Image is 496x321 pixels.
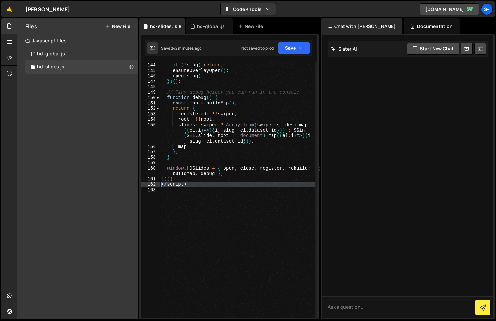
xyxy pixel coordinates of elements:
[150,23,177,30] div: hd-slides.js
[141,176,160,182] div: 161
[161,45,201,51] div: Saved
[37,51,65,57] div: hd-global.js
[106,24,130,29] button: New File
[141,155,160,160] div: 158
[141,111,160,117] div: 153
[141,95,160,101] div: 150
[404,18,459,34] div: Documentation
[407,43,459,55] button: Start new chat
[25,5,70,13] div: [PERSON_NAME]
[141,106,160,111] div: 152
[238,23,266,30] div: New File
[141,160,160,166] div: 159
[1,1,17,17] a: 🤙
[141,117,160,122] div: 154
[278,42,310,54] button: Save
[25,23,37,30] h2: Files
[241,45,274,51] div: Not saved to prod
[141,144,160,149] div: 156
[141,122,160,144] div: 155
[331,46,357,52] h2: Slater AI
[25,47,138,60] div: 17020/46749.js
[141,68,160,74] div: 145
[17,34,138,47] div: Javascript files
[141,182,160,187] div: 162
[141,101,160,106] div: 151
[141,73,160,79] div: 146
[420,3,479,15] a: [DOMAIN_NAME]
[221,3,276,15] button: Code + Tools
[37,64,64,70] div: hd-slides.js
[141,187,160,193] div: 163
[141,149,160,155] div: 157
[321,18,403,34] div: Chat with [PERSON_NAME]
[141,79,160,84] div: 147
[481,3,493,15] a: s-
[141,62,160,68] div: 144
[141,84,160,90] div: 148
[141,90,160,95] div: 149
[197,23,225,30] div: hd-global.js
[31,65,35,70] span: 1
[173,45,201,51] div: 42 minutes ago
[25,60,138,74] div: 17020/47060.js
[141,166,160,176] div: 160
